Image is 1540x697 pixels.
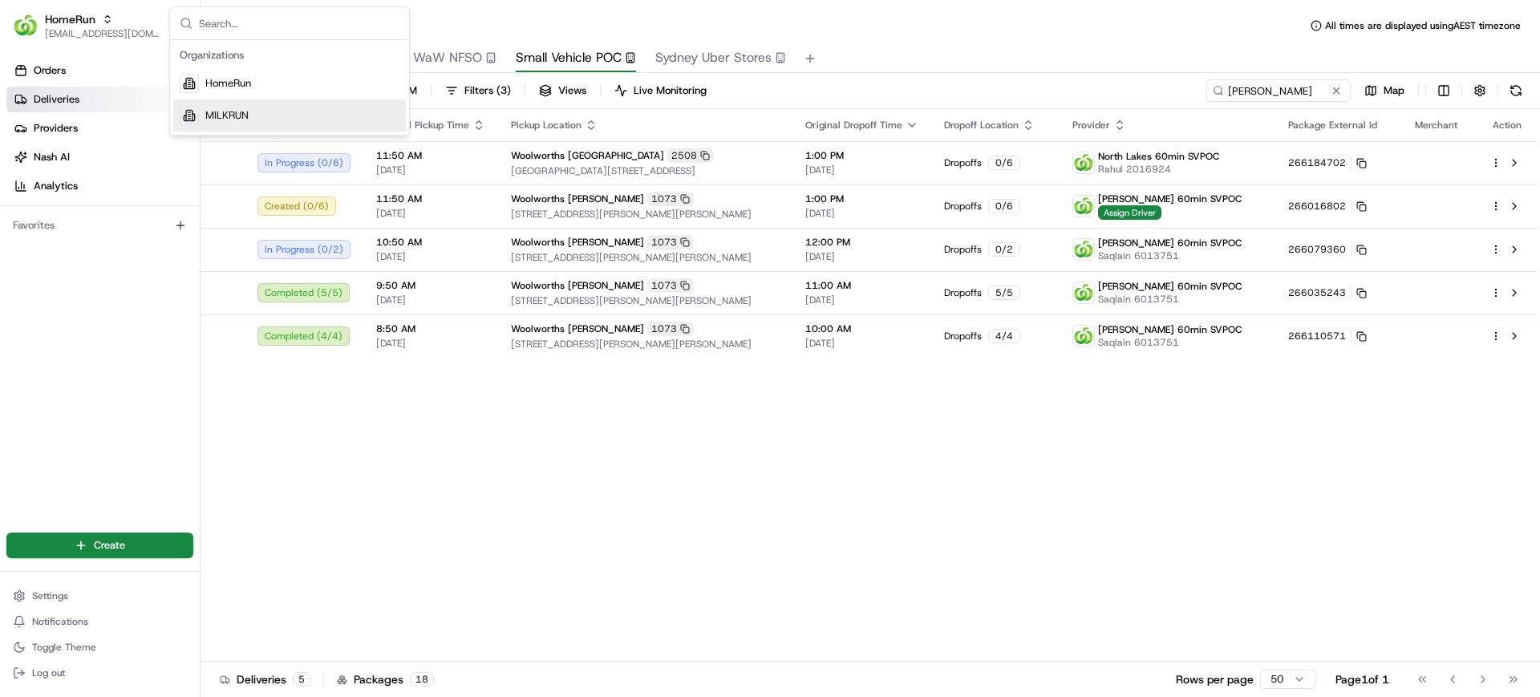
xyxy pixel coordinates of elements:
button: HomeRunHomeRun[EMAIL_ADDRESS][DOMAIN_NAME] [6,6,166,45]
span: [DATE] [805,164,918,176]
div: 5 [293,672,310,687]
span: 10:00 AM [805,322,918,335]
span: Dropoff Location [944,119,1019,132]
span: Nash AI [34,150,70,164]
div: 1073 [647,278,694,293]
span: [DATE] [376,337,485,350]
span: [PERSON_NAME] 60min SVPOC [1098,280,1242,293]
span: Merchant [1415,119,1457,132]
a: Providers [6,115,200,141]
span: [DATE] [805,250,918,263]
span: [PERSON_NAME] 60min SVPOC [1098,192,1242,205]
span: Original Dropoff Time [805,119,902,132]
span: Toggle Theme [32,641,96,654]
span: [DATE] [376,294,485,306]
div: 18 [410,672,434,687]
span: HomeRun [205,76,251,91]
span: Dropoffs [944,330,982,342]
div: 0 / 6 [988,199,1020,213]
span: Saqlain 6013751 [1098,293,1242,306]
span: 1:00 PM [805,149,918,162]
div: 0 / 6 [988,156,1020,170]
span: Deliveries [34,92,79,107]
span: Create [94,538,125,553]
img: HomeRun [13,13,38,38]
button: 266079360 [1288,243,1367,256]
span: [DATE] [805,294,918,306]
span: Assign Driver [1098,205,1161,220]
a: Deliveries [6,87,200,112]
button: Filters(3) [438,79,518,102]
span: Views [558,83,586,98]
span: Provider [1072,119,1110,132]
button: Live Monitoring [607,79,714,102]
span: [DATE] [805,337,918,350]
span: 266110571 [1288,330,1346,342]
span: Orders [34,63,66,78]
img: ww.png [1073,196,1094,217]
img: ww.png [1073,326,1094,346]
span: Providers [34,121,78,136]
span: Package External Id [1288,119,1377,132]
button: Settings [6,585,193,607]
span: Woolworths [PERSON_NAME] [511,322,644,335]
button: Views [532,79,594,102]
div: 4 / 4 [988,329,1020,343]
span: [STREET_ADDRESS][PERSON_NAME][PERSON_NAME] [511,251,780,264]
button: Create [6,533,193,558]
img: ww.png [1073,239,1094,260]
a: Analytics [6,173,200,199]
span: 8:50 AM [376,322,485,335]
span: Pickup Location [511,119,582,132]
a: Nash AI [6,144,200,170]
span: 11:00 AM [805,279,918,292]
span: Dropoffs [944,200,982,213]
button: Notifications [6,610,193,633]
img: ww.png [1073,152,1094,173]
span: Woolworths [PERSON_NAME] [511,236,644,249]
span: All times are displayed using AEST timezone [1325,19,1521,32]
div: 0 / 2 [988,242,1020,257]
div: Favorites [6,213,193,238]
span: 266079360 [1288,243,1346,256]
span: 266016802 [1288,200,1346,213]
span: Sydney Uber Stores [655,48,772,67]
span: Woolworths [PERSON_NAME] [511,192,644,205]
span: Notifications [32,615,88,628]
span: ( 3 ) [496,83,511,98]
div: 2508 [667,148,714,163]
span: Small Vehicle POC [516,48,622,67]
button: 266035243 [1288,286,1367,299]
div: 1073 [647,235,694,249]
span: 266184702 [1288,156,1346,169]
span: [DATE] [805,207,918,220]
span: Rahul 2016924 [1098,163,1219,176]
span: 11:50 AM [376,192,485,205]
span: Analytics [34,179,78,193]
span: 266035243 [1288,286,1346,299]
div: Packages [337,671,434,687]
span: [STREET_ADDRESS][PERSON_NAME][PERSON_NAME] [511,208,780,221]
button: Toggle Theme [6,636,193,659]
span: North Lakes 60min SVPOC [1098,150,1219,163]
span: 9:50 AM [376,279,485,292]
div: 1073 [647,192,694,206]
span: Dropoffs [944,286,982,299]
span: Woolworths [GEOGRAPHIC_DATA] [511,149,664,162]
span: Filters [464,83,511,98]
div: Action [1490,119,1524,132]
span: Woolworths [PERSON_NAME] [511,279,644,292]
span: [STREET_ADDRESS][PERSON_NAME][PERSON_NAME] [511,338,780,351]
span: Log out [32,667,65,679]
button: 266016802 [1288,200,1367,213]
button: HomeRun [45,11,95,27]
span: WaW NFSO [413,48,482,67]
button: 266110571 [1288,330,1367,342]
span: 1:00 PM [805,192,918,205]
div: Deliveries [220,671,310,687]
div: Page 1 of 1 [1335,671,1389,687]
div: 5 / 5 [988,286,1020,300]
button: [EMAIL_ADDRESS][DOMAIN_NAME] [45,27,160,40]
